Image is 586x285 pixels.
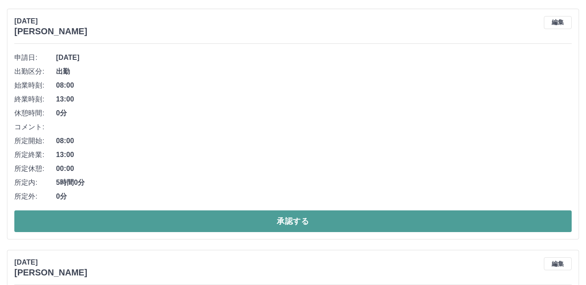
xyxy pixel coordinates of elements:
[14,164,56,174] span: 所定休憩:
[14,66,56,77] span: 出勤区分:
[14,52,56,63] span: 申請日:
[56,164,572,174] span: 00:00
[56,150,572,160] span: 13:00
[56,94,572,105] span: 13:00
[56,80,572,91] span: 08:00
[56,136,572,146] span: 08:00
[14,136,56,146] span: 所定開始:
[14,150,56,160] span: 所定終業:
[56,177,572,188] span: 5時間0分
[14,257,87,268] p: [DATE]
[56,108,572,118] span: 0分
[14,26,87,36] h3: [PERSON_NAME]
[14,177,56,188] span: 所定内:
[14,16,87,26] p: [DATE]
[56,52,572,63] span: [DATE]
[14,108,56,118] span: 休憩時間:
[14,210,572,232] button: 承認する
[14,191,56,202] span: 所定外:
[14,122,56,132] span: コメント:
[14,94,56,105] span: 終業時刻:
[14,80,56,91] span: 始業時刻:
[56,191,572,202] span: 0分
[56,66,572,77] span: 出勤
[544,16,572,29] button: 編集
[14,268,87,278] h3: [PERSON_NAME]
[544,257,572,270] button: 編集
